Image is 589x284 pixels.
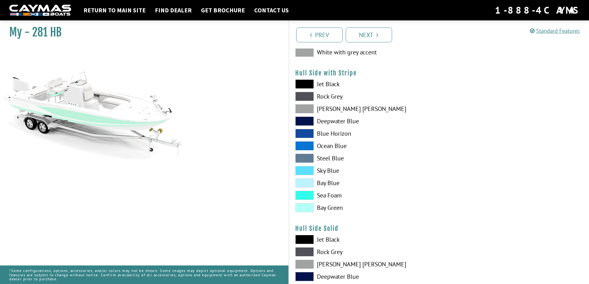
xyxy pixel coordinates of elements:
h1: My - 281 HB [9,25,273,39]
label: Sea Foam [295,191,433,200]
label: Rock Grey [295,247,433,256]
label: White with grey accent [295,48,433,57]
div: 1-888-4CAYMAS [495,3,580,17]
label: Bay Green [295,203,433,212]
label: Bay Blue [295,178,433,188]
label: [PERSON_NAME] [PERSON_NAME] [295,104,433,113]
h4: Hull Side Solid [295,225,583,232]
p: *Some configurations, options, accessories, and/or colors may not be shown. Some images may depic... [9,265,279,284]
label: Deepwater Blue [295,117,433,126]
h4: Hull Side with Stripe [295,69,583,77]
a: Get Brochure [198,6,248,14]
a: Find Dealer [152,6,195,14]
a: Standard Features [530,27,580,34]
label: Blue Horizon [295,129,433,138]
a: Contact Us [251,6,292,14]
img: white-logo-c9c8dbefe5ff5ceceb0f0178aa75bf4bb51f6bca0971e226c86eb53dfe498488.png [9,5,71,16]
a: Next [346,28,392,42]
a: Return to main site [80,6,149,14]
label: [PERSON_NAME] [PERSON_NAME] [295,260,433,269]
label: Deepwater Blue [295,272,433,281]
label: Sky Blue [295,166,433,175]
label: Steel Blue [295,154,433,163]
label: Rock Grey [295,92,433,101]
a: Prev [296,28,343,42]
label: Jet Black [295,79,433,89]
label: Ocean Blue [295,141,433,150]
label: Jet Black [295,235,433,244]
